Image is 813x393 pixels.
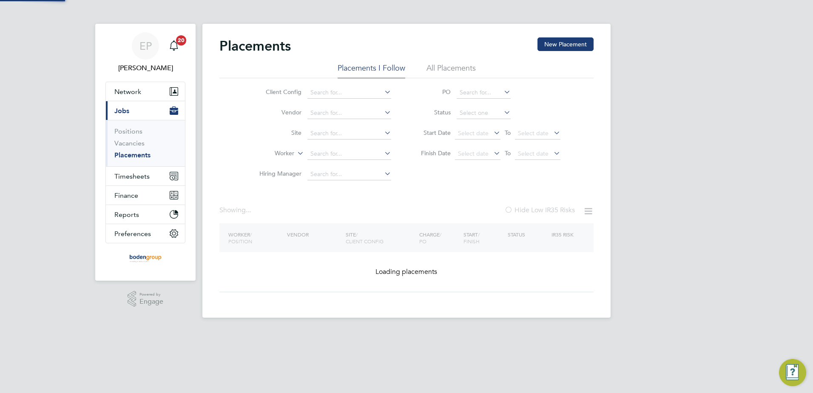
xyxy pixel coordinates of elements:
label: Start Date [412,129,451,137]
label: Hiring Manager [253,170,301,177]
label: Client Config [253,88,301,96]
a: Go to home page [105,252,185,265]
a: Vacancies [114,139,145,147]
button: Engage Resource Center [779,359,806,386]
label: PO [412,88,451,96]
span: Network [114,88,141,96]
span: Eleanor Porter [105,63,185,73]
span: Timesheets [114,172,150,180]
span: Finance [114,191,138,199]
button: Finance [106,186,185,205]
div: Showing [219,206,253,215]
a: Positions [114,127,142,135]
label: Site [253,129,301,137]
input: Search for... [307,87,391,99]
label: Hide Low IR35 Risks [504,206,575,214]
span: Preferences [114,230,151,238]
span: Select date [518,150,549,157]
div: Jobs [106,120,185,166]
input: Select one [457,107,511,119]
a: Powered byEngage [128,291,164,307]
span: Jobs [114,107,129,115]
label: Worker [245,149,294,158]
span: To [502,148,513,159]
span: 20 [176,35,186,46]
a: 20 [165,32,182,60]
img: boden-group-logo-retina.png [127,252,165,265]
span: Select date [518,129,549,137]
h2: Placements [219,37,291,54]
span: Engage [139,298,163,305]
button: Timesheets [106,167,185,185]
span: Select date [458,129,489,137]
span: ... [246,206,251,214]
li: All Placements [426,63,476,78]
input: Search for... [307,168,391,180]
nav: Main navigation [95,24,196,281]
button: New Placement [537,37,594,51]
input: Search for... [457,87,511,99]
span: To [502,127,513,138]
li: Placements I Follow [338,63,405,78]
label: Finish Date [412,149,451,157]
button: Preferences [106,224,185,243]
span: Powered by [139,291,163,298]
a: EP[PERSON_NAME] [105,32,185,73]
input: Search for... [307,107,391,119]
span: Reports [114,211,139,219]
button: Network [106,82,185,101]
label: Status [412,108,451,116]
button: Reports [106,205,185,224]
label: Vendor [253,108,301,116]
input: Search for... [307,148,391,160]
button: Jobs [106,101,185,120]
span: EP [139,40,152,51]
span: Select date [458,150,489,157]
a: Placements [114,151,151,159]
input: Search for... [307,128,391,140]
